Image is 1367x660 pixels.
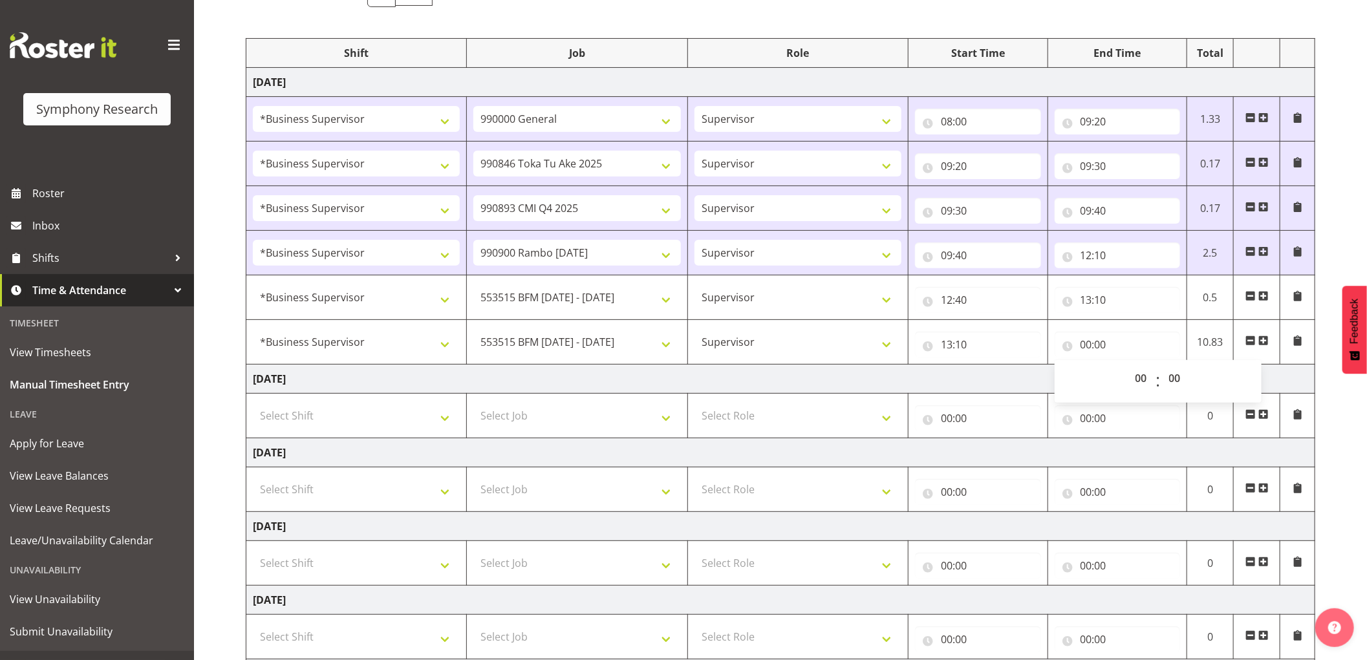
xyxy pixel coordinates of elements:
input: Click to select... [1055,109,1181,134]
span: View Unavailability [10,590,184,609]
span: View Leave Requests [10,498,184,518]
input: Click to select... [1055,626,1181,652]
td: 0.17 [1187,142,1234,186]
td: 0 [1187,394,1234,438]
span: Submit Unavailability [10,622,184,641]
td: [DATE] [246,438,1315,467]
td: 0 [1187,541,1234,586]
input: Click to select... [915,109,1041,134]
input: Click to select... [915,287,1041,313]
input: Click to select... [1055,553,1181,579]
input: Click to select... [915,242,1041,268]
span: Feedback [1349,299,1361,344]
span: View Leave Balances [10,466,184,485]
div: Unavailability [3,557,191,583]
input: Click to select... [1055,479,1181,505]
span: Shifts [32,248,168,268]
td: 0 [1187,615,1234,659]
input: Click to select... [915,626,1041,652]
span: Apply for Leave [10,434,184,453]
td: 10.83 [1187,320,1234,365]
input: Click to select... [915,332,1041,357]
td: [DATE] [246,68,1315,97]
a: View Unavailability [3,583,191,615]
td: 1.33 [1187,97,1234,142]
div: Shift [253,45,460,61]
a: View Timesheets [3,336,191,368]
input: Click to select... [1055,198,1181,224]
div: End Time [1055,45,1181,61]
input: Click to select... [915,198,1041,224]
span: Roster [32,184,188,203]
td: 2.5 [1187,231,1234,275]
td: 0.5 [1187,275,1234,320]
td: [DATE] [246,586,1315,615]
span: Manual Timesheet Entry [10,375,184,394]
td: 0.17 [1187,186,1234,231]
div: Total [1194,45,1227,61]
a: View Leave Balances [3,460,191,492]
a: Manual Timesheet Entry [3,368,191,401]
a: Leave/Unavailability Calendar [3,524,191,557]
button: Feedback - Show survey [1342,286,1367,374]
input: Click to select... [1055,287,1181,313]
td: [DATE] [246,365,1315,394]
a: Submit Unavailability [3,615,191,648]
input: Click to select... [1055,405,1181,431]
div: Symphony Research [36,100,158,119]
td: 0 [1187,467,1234,512]
div: Role [694,45,901,61]
a: Apply for Leave [3,427,191,460]
img: Rosterit website logo [10,32,116,58]
input: Click to select... [1055,332,1181,357]
div: Leave [3,401,191,427]
input: Click to select... [1055,242,1181,268]
span: Leave/Unavailability Calendar [10,531,184,550]
img: help-xxl-2.png [1328,621,1341,634]
input: Click to select... [915,153,1041,179]
div: Start Time [915,45,1041,61]
span: Inbox [32,216,188,235]
a: View Leave Requests [3,492,191,524]
div: Timesheet [3,310,191,336]
input: Click to select... [1055,153,1181,179]
td: [DATE] [246,512,1315,541]
input: Click to select... [915,405,1041,431]
input: Click to select... [915,479,1041,505]
div: Job [473,45,680,61]
span: : [1156,365,1160,398]
input: Click to select... [915,553,1041,579]
span: View Timesheets [10,343,184,362]
span: Time & Attendance [32,281,168,300]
